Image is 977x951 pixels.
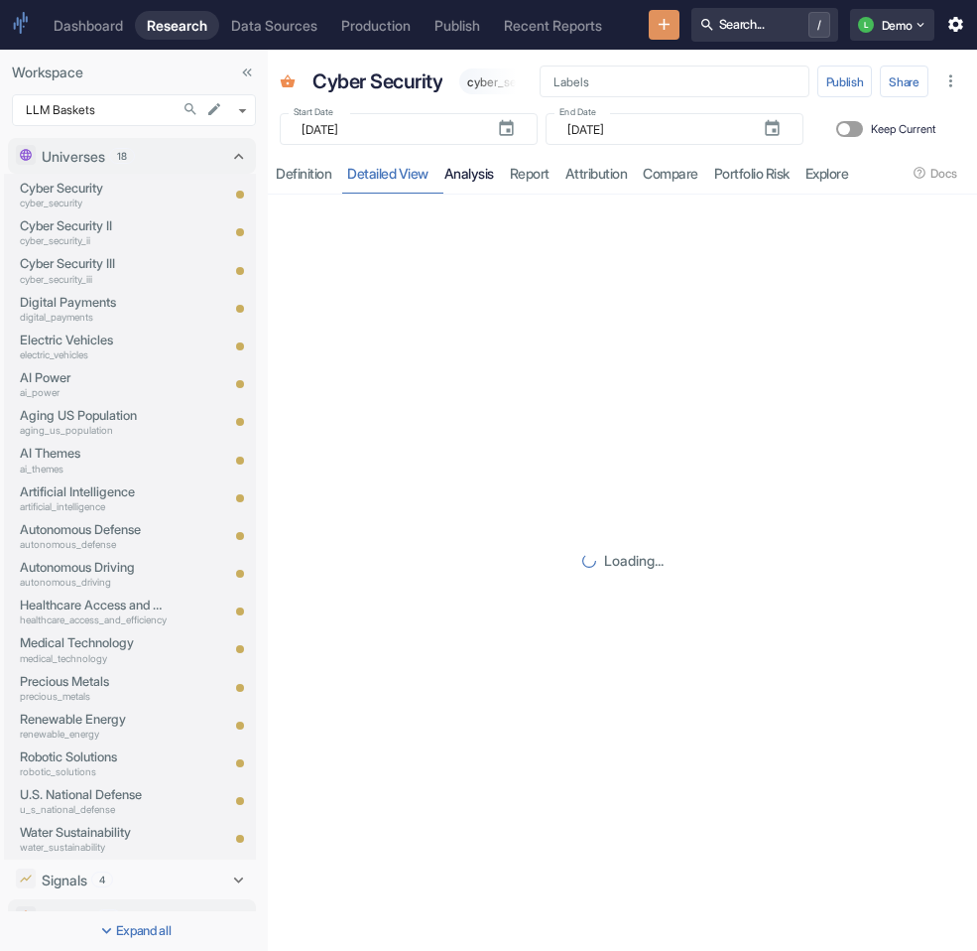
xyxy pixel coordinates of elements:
[280,73,296,93] span: Basket
[312,67,442,96] p: Cyber Security
[20,785,167,817] a: U.S. National Defenseu_s_national_defense
[8,899,256,935] div: Baskets17
[20,310,167,325] p: digital_payments
[20,293,167,325] a: Digital Paymentsdigital_payments
[54,17,123,34] div: Dashboard
[20,216,167,248] a: Cyber Security IIcyber_security_ii
[871,121,936,138] span: Keep Current
[42,11,135,40] a: Dashboard
[276,165,331,183] div: Definition
[20,537,167,552] p: autonomous_defense
[12,94,256,126] div: LLM Baskets
[147,17,207,34] div: Research
[201,96,227,122] button: edit
[12,62,256,82] p: Workspace
[20,651,167,666] p: medical_technology
[492,11,614,40] a: Recent Reports
[20,233,167,248] p: cyber_security_ii
[42,146,105,167] p: Universes
[20,179,167,198] p: Cyber Security
[20,764,167,779] p: robotic_solutions
[20,823,167,855] a: Water Sustainabilitywater_sustainability
[294,105,333,118] label: Start Date
[504,17,602,34] div: Recent Reports
[20,785,167,804] p: U.S. National Defense
[20,254,167,286] a: Cyber Security IIIcyber_security_iii
[20,216,167,235] p: Cyber Security II
[20,406,167,438] a: Aging US Populationaging_us_population
[20,499,167,514] p: artificial_intelligence
[20,196,167,210] p: cyber_security
[649,10,679,41] button: New Resource
[706,153,797,194] a: Portfolio Risk
[20,520,167,552] a: Autonomous Defenseautonomous_defense
[20,254,167,273] p: Cyber Security III
[20,293,167,312] p: Digital Payments
[20,423,167,438] p: aging_us_population
[20,747,167,766] p: Robotic Solutions
[423,11,492,40] a: Publish
[20,368,167,387] p: AI Power
[20,689,167,704] p: precious_metals
[797,153,857,194] a: Explore
[20,444,167,463] p: AI Themes
[20,710,167,742] a: Renewable Energyrenewable_energy
[20,823,167,842] p: Water Sustainability
[42,870,87,890] p: Signals
[20,331,167,362] a: Electric Vehicleselectric_vehicles
[691,8,838,42] button: Search.../
[135,11,219,40] a: Research
[20,406,167,425] p: Aging US Population
[110,149,134,164] span: 18
[268,153,977,194] div: resource tabs
[20,444,167,475] a: AI Themesai_themes
[307,62,447,101] div: Cyber Security
[858,17,874,33] div: L
[20,727,167,742] p: renewable_energy
[20,575,167,590] p: autonomous_driving
[635,153,706,194] a: compare
[329,11,423,40] a: Production
[42,907,92,928] p: Baskets
[4,915,264,947] button: Expand all
[20,482,167,501] p: Artificial Intelligence
[20,633,167,652] p: Medical Technology
[20,368,167,400] a: AI Powerai_power
[20,558,167,590] a: Autonomous Drivingautonomous_driving
[20,347,167,362] p: electric_vehicles
[20,385,167,400] p: ai_power
[92,873,112,887] span: 4
[502,153,557,194] a: report
[234,60,260,85] button: Collapse Sidebar
[817,66,873,97] button: Publish
[20,612,167,627] p: healthcare_access_and_efficiency
[339,153,436,194] a: detailed view
[567,113,747,145] input: yyyy-mm-dd
[604,550,664,571] p: Loading...
[20,633,167,665] a: Medical Technologymedical_technology
[557,153,636,194] a: attribution
[20,596,167,614] p: Healthcare Access and Efficiency
[231,17,317,34] div: Data Sources
[436,153,502,194] a: analysis
[880,66,927,97] button: Share
[20,520,167,539] p: Autonomous Defense
[178,96,203,122] button: Search in Workspace...
[20,802,167,817] p: u_s_national_defense
[559,105,596,118] label: End Date
[20,747,167,779] a: Robotic Solutionsrobotic_solutions
[20,672,167,691] p: Precious Metals
[907,158,965,190] button: Docs
[850,9,934,41] button: LDemo
[20,272,167,287] p: cyber_security_iii
[20,462,167,476] p: ai_themes
[20,710,167,729] p: Renewable Energy
[8,862,256,897] div: Signals4
[219,11,329,40] a: Data Sources
[20,840,167,855] p: water_sustainability
[20,482,167,514] a: Artificial Intelligenceartificial_intelligence
[20,179,167,210] a: Cyber Securitycyber_security
[459,74,555,89] span: cyber_security
[8,138,256,174] div: Universes18
[20,558,167,577] p: Autonomous Driving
